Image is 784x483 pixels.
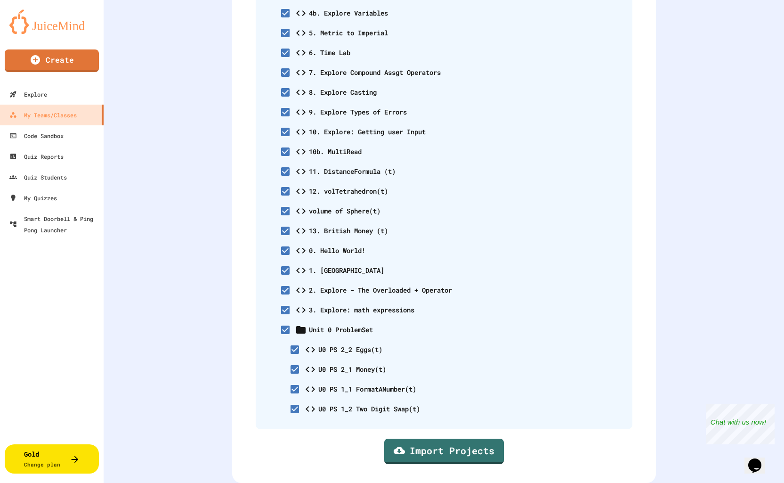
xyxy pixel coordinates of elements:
[309,265,384,275] div: 1. [GEOGRAPHIC_DATA]
[309,325,373,335] div: Unit 0 ProblemSet
[9,213,100,236] div: Smart Doorbell & Ping Pong Launcher
[9,151,64,162] div: Quiz Reports
[309,305,414,315] div: 3. Explore: math expressions
[309,127,426,137] div: 10. Explore: Getting user Input
[5,49,99,72] a: Create
[309,48,350,57] div: 6. Time Lab
[309,166,396,176] div: 11. DistanceFormula (t)
[9,109,77,121] div: My Teams/Classes
[318,384,416,394] div: U0 PS 1_1 FormatANumber(t)
[318,404,420,414] div: U0 PS 1_2 Two Digit Swap(t)
[384,439,504,464] a: Import Projects
[309,285,452,295] div: 2. Explore - The Overloaded + Operator
[309,107,407,117] div: 9. Explore Types of Errors
[309,147,362,156] div: 10b. MultiRead
[309,67,441,77] div: 7. Explore Compound Assgt Operators
[9,130,64,141] div: Code Sandbox
[318,364,386,374] div: U0 PS 2_1 Money(t)
[309,186,388,196] div: 12. volTetrahedron(t)
[744,445,775,474] iframe: chat widget
[309,226,388,236] div: 13. British Money (t)
[309,28,388,38] div: 5. Metric to Imperial
[9,172,67,183] div: Quiz Students
[24,461,60,468] span: Change plan
[9,89,47,100] div: Explore
[9,9,94,34] img: logo-orange.svg
[309,246,365,255] div: 0. Hello World!
[309,8,388,18] div: 4b. Explore Variables
[318,344,382,354] div: U0 PS 2_2 Eggs(t)
[9,192,57,204] div: My Quizzes
[309,206,380,216] div: volume of Sphere(t)
[24,449,60,469] div: Gold
[309,87,377,97] div: 8. Explore Casting
[706,404,775,444] iframe: chat widget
